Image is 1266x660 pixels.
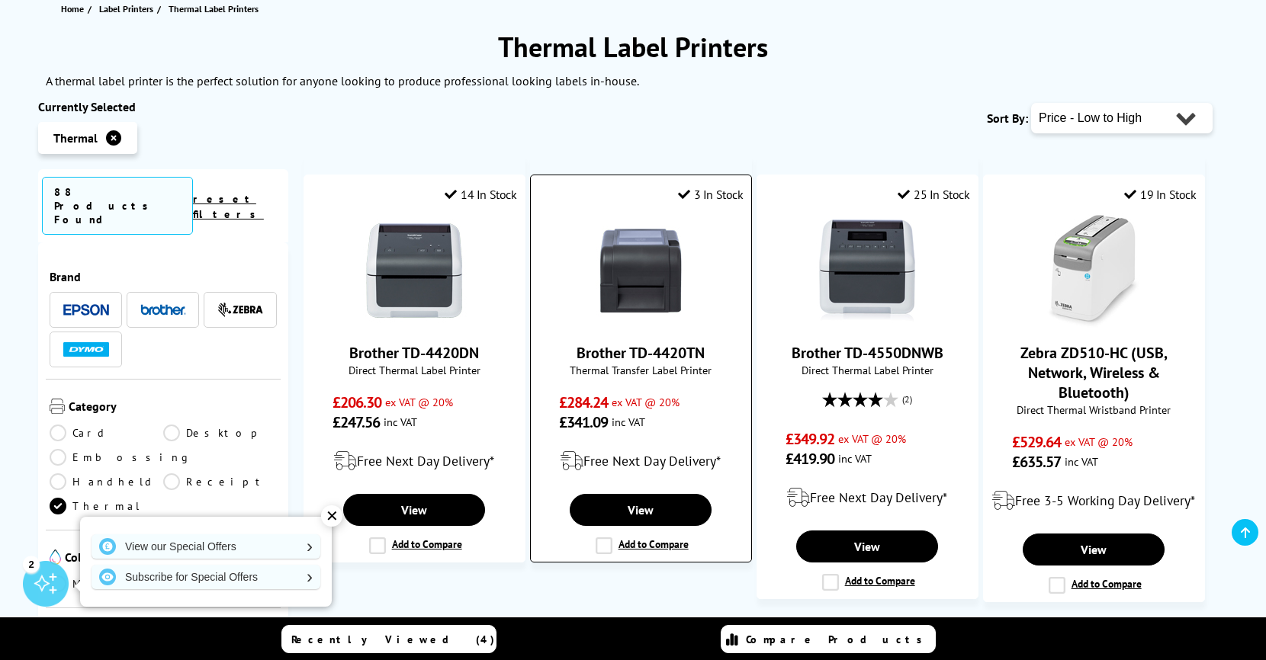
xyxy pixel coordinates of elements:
a: Label Printers [99,1,157,17]
span: £635.57 [1012,452,1062,472]
a: Embossing [50,449,192,466]
span: inc VAT [384,415,417,429]
div: 2 [23,556,40,572]
span: Direct Thermal Label Printer [765,363,970,377]
span: 88 Products Found [42,177,193,235]
a: Brother TD-4420TN [577,343,705,363]
div: modal_delivery [765,476,970,519]
a: Receipt [163,473,277,490]
span: £529.64 [1012,432,1062,452]
img: Colour or Mono [50,549,61,565]
label: Add to Compare [822,574,915,591]
a: View [1023,533,1165,565]
a: Epson [63,300,109,319]
span: ex VAT @ 20% [612,395,680,409]
div: 14 In Stock [445,187,516,202]
span: ex VAT @ 20% [838,431,906,446]
span: Thermal Transfer Label Printer [538,363,744,377]
a: Zebra [217,300,263,319]
a: Brother TD-4420DN [349,343,479,363]
a: Dymo [63,340,109,359]
div: modal_delivery [312,440,517,482]
a: Compare Products [721,625,936,653]
span: Label Printers [99,1,153,17]
a: Desktop [163,425,277,441]
span: £341.09 [559,412,609,432]
span: Brand [50,269,277,284]
span: £349.92 [786,429,835,449]
a: Handheld [50,473,163,490]
img: Brother TD-4420DN [357,213,471,328]
a: Recently Viewed (4) [281,625,496,653]
div: ✕ [321,505,342,527]
span: Category [69,399,277,417]
a: Thermal [50,498,163,514]
span: Sort By: [987,111,1028,126]
a: Brother [140,300,186,319]
span: ex VAT @ 20% [1065,434,1133,449]
span: £419.90 [786,449,835,469]
a: reset filters [193,192,264,221]
a: Zebra ZD510-HC (USB, Network, Wireless & Bluetooth) [1036,316,1151,331]
img: Category [50,399,65,414]
a: Zebra ZD510-HC (USB, Network, Wireless & Bluetooth) [1020,343,1168,402]
div: Currently Selected [38,99,288,114]
span: £247.56 [333,412,381,432]
a: Home [61,1,88,17]
a: Brother TD-4420TN [583,316,698,331]
span: Direct Thermal Label Printer [312,363,517,377]
label: Add to Compare [369,537,462,554]
a: View [570,494,712,526]
div: 25 In Stock [898,187,969,202]
img: Zebra [217,302,263,317]
img: Epson [63,304,109,316]
a: Subscribe for Special Offers [92,565,320,589]
span: inc VAT [838,451,872,466]
span: £284.24 [559,392,609,412]
span: Recently Viewed (4) [291,633,495,646]
a: View [796,530,938,562]
a: Brother TD-4420DN [357,316,471,331]
div: modal_delivery [538,440,744,482]
span: Colour or Mono [65,549,277,568]
img: Zebra ZD510-HC (USB, Network, Wireless & Bluetooth) [1036,213,1151,328]
span: Thermal Label Printers [169,3,259,14]
img: Brother TD-4420TN [583,213,698,328]
img: Brother [140,304,186,315]
img: Dymo [63,342,109,357]
span: inc VAT [612,415,645,429]
a: Card [50,425,163,441]
img: Brother TD-4550DNWB [810,213,924,328]
div: modal_delivery [991,479,1197,522]
div: 19 In Stock [1124,187,1196,202]
p: A thermal label printer is the perfect solution for anyone looking to produce professional lookin... [46,73,639,88]
span: Thermal [53,130,98,146]
span: ex VAT @ 20% [385,395,453,409]
span: £206.30 [333,392,382,412]
span: (2) [902,385,912,414]
span: Direct Thermal Wristband Printer [991,402,1197,417]
h1: Thermal Label Printers [38,29,1228,65]
label: Add to Compare [596,537,689,554]
label: Add to Compare [1049,577,1142,594]
span: inc VAT [1065,454,1098,469]
a: View our Special Offers [92,534,320,559]
span: Compare Products [746,633,930,646]
a: Brother TD-4550DNWB [792,343,943,363]
a: View [343,494,485,526]
div: 3 In Stock [678,187,744,202]
a: Brother TD-4550DNWB [810,316,924,331]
